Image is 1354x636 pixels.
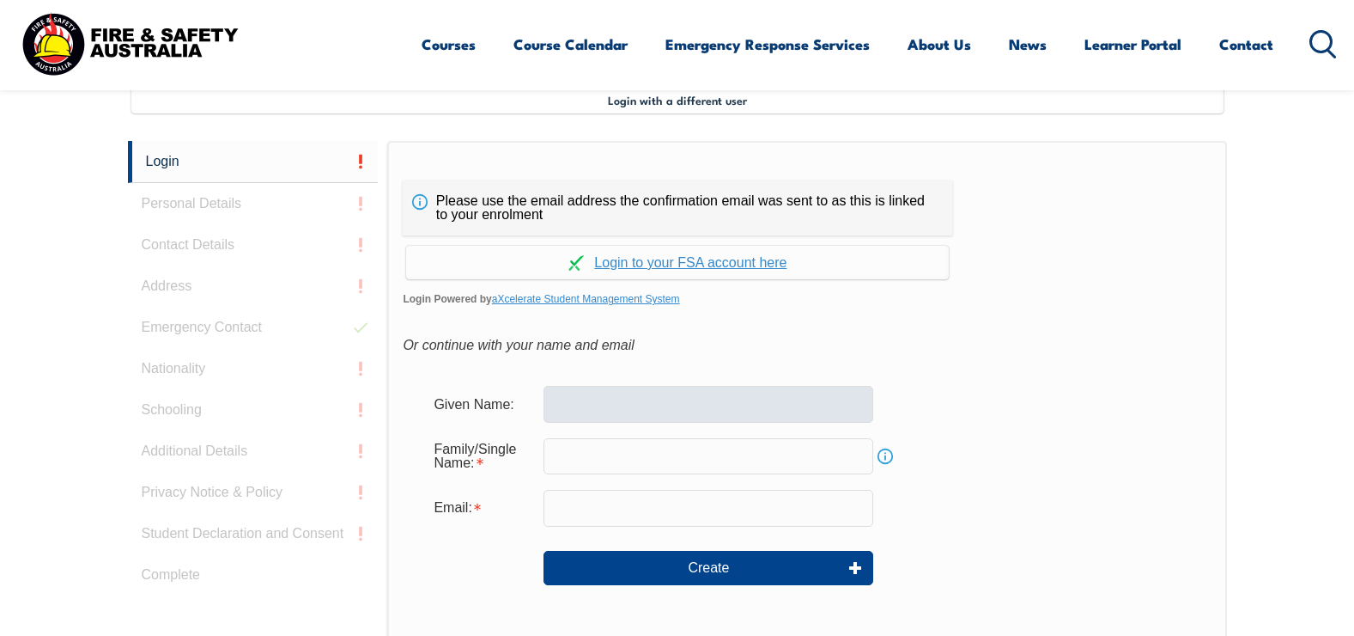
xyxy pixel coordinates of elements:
[403,333,1211,358] div: Or continue with your name and email
[420,388,543,420] div: Given Name:
[1219,21,1273,67] a: Contact
[543,551,873,585] button: Create
[420,492,543,524] div: Email is required.
[513,21,628,67] a: Course Calendar
[908,21,971,67] a: About Us
[1009,21,1047,67] a: News
[128,141,379,183] a: Login
[422,21,476,67] a: Courses
[492,293,680,305] a: aXcelerate Student Management System
[420,433,543,480] div: Family/Single Name is required.
[665,21,870,67] a: Emergency Response Services
[568,255,584,271] img: Log in withaxcelerate
[608,93,747,107] span: Login with a different user
[1084,21,1181,67] a: Learner Portal
[403,286,1211,312] span: Login Powered by
[873,444,897,468] a: Info
[403,180,952,235] div: Please use the email address the confirmation email was sent to as this is linked to your enrolment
